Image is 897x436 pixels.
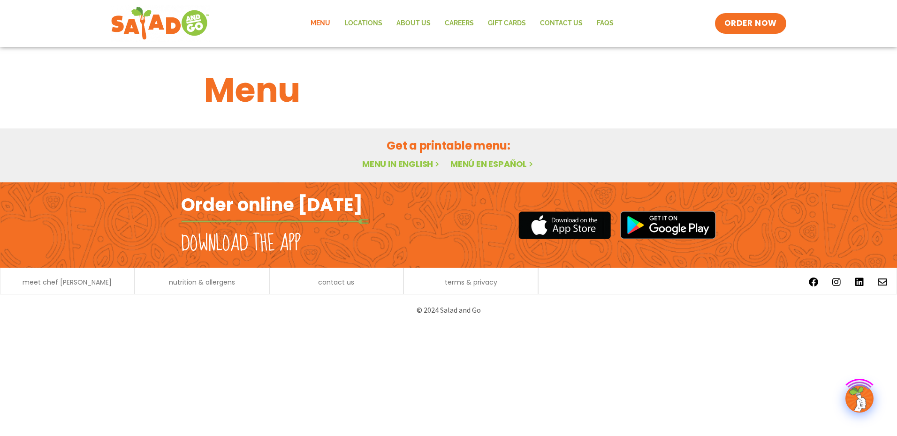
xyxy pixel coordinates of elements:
img: appstore [518,210,611,241]
a: Menu [304,13,337,34]
p: © 2024 Salad and Go [186,304,711,316]
a: terms & privacy [445,279,497,286]
h2: Order online [DATE] [181,193,363,216]
a: Contact Us [533,13,590,34]
a: FAQs [590,13,621,34]
a: Menú en español [450,158,535,170]
a: About Us [389,13,438,34]
h2: Get a printable menu: [204,137,693,154]
nav: Menu [304,13,621,34]
img: new-SAG-logo-768×292 [111,5,210,42]
a: Careers [438,13,481,34]
a: ORDER NOW [715,13,786,34]
a: Locations [337,13,389,34]
h2: Download the app [181,231,301,257]
a: GIFT CARDS [481,13,533,34]
a: contact us [318,279,354,286]
a: nutrition & allergens [169,279,235,286]
a: meet chef [PERSON_NAME] [23,279,112,286]
img: fork [181,219,369,224]
img: google_play [620,211,716,239]
a: Menu in English [362,158,441,170]
h1: Menu [204,65,693,115]
span: ORDER NOW [724,18,777,29]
